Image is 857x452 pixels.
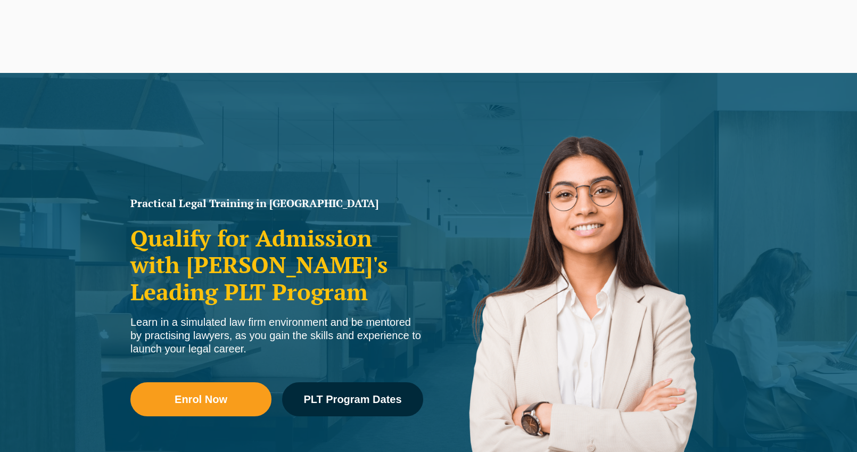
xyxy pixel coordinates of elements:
[175,394,227,405] span: Enrol Now
[282,382,423,416] a: PLT Program Dates
[130,198,423,209] h1: Practical Legal Training in [GEOGRAPHIC_DATA]
[130,225,423,305] h2: Qualify for Admission with [PERSON_NAME]'s Leading PLT Program
[303,394,401,405] span: PLT Program Dates
[130,316,423,356] div: Learn in a simulated law firm environment and be mentored by practising lawyers, as you gain the ...
[130,382,271,416] a: Enrol Now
